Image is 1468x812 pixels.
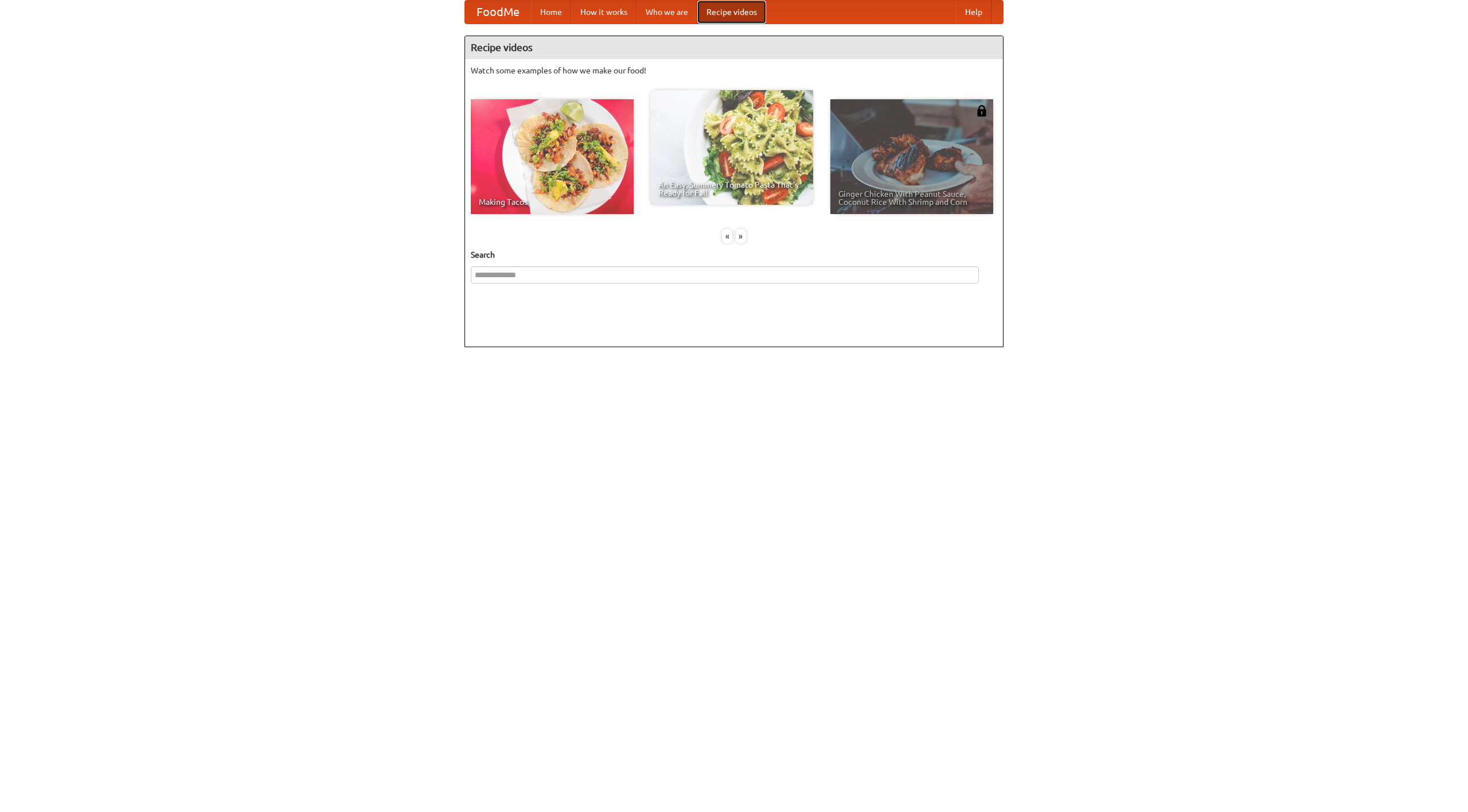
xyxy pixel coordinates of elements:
img: 483408.png [976,105,987,116]
a: Help [956,1,991,24]
p: Watch some examples of how we make our food! [471,65,997,76]
a: FoodMe [465,1,531,24]
a: An Easy, Summery Tomato Pasta That's Ready for Fall [650,90,813,205]
a: Recipe videos [697,1,766,24]
span: An Easy, Summery Tomato Pasta That's Ready for Fall [658,181,805,197]
h4: Recipe videos [465,36,1003,59]
span: Making Tacos [479,198,626,206]
a: Home [531,1,571,24]
a: Making Tacos [471,99,634,214]
div: » [736,229,746,243]
div: « [722,229,732,243]
h5: Search [471,249,997,261]
a: How it works [571,1,637,24]
a: Who we are [637,1,697,24]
